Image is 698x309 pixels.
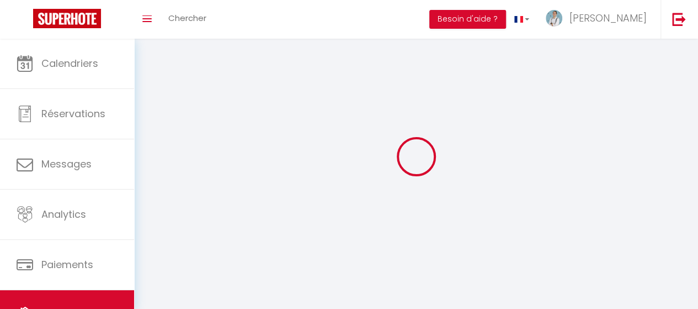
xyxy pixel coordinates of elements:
[168,12,206,24] span: Chercher
[9,4,42,38] button: Ouvrir le widget de chat LiveChat
[546,10,562,27] img: ...
[651,259,690,301] iframe: Chat
[41,56,98,70] span: Calendriers
[41,157,92,171] span: Messages
[41,258,93,271] span: Paiements
[41,207,86,221] span: Analytics
[41,107,105,121] span: Réservations
[569,11,647,25] span: [PERSON_NAME]
[672,12,686,26] img: logout
[429,10,506,29] button: Besoin d'aide ?
[33,9,101,28] img: Super Booking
